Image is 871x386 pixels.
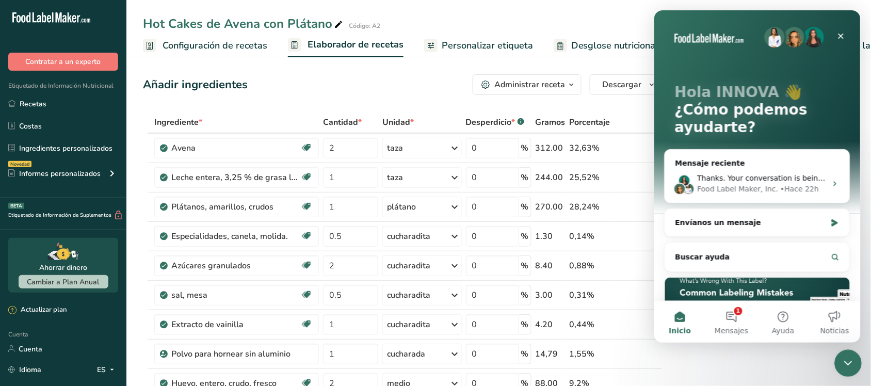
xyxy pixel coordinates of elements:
[387,319,430,330] font: cucharadita
[387,231,430,242] font: cucharadita
[103,291,155,332] button: Ayuda
[590,74,663,95] button: Descargar
[536,201,563,213] font: 270.00
[60,316,94,325] font: Mensajes
[39,263,87,272] font: Ahorrar dinero
[570,289,595,301] font: 0,31%
[323,117,358,128] font: Cantidad
[43,164,395,172] span: Thanks. Your conversation is being sent to support and we'll get back to you as soon as possible!
[466,117,512,128] font: Desperdicio
[442,39,533,52] font: Personalizar etiqueta
[163,39,267,52] font: Configuración de recetas
[10,161,29,167] font: Novedad
[19,121,42,131] font: Costas
[387,142,403,154] font: taza
[570,201,600,213] font: 28,24%
[20,99,46,109] font: Recetas
[536,348,558,360] font: 14,79
[10,203,22,209] font: BETA
[387,201,416,213] font: plátano
[570,231,595,242] font: 0,14%
[570,319,595,330] font: 0,44%
[536,172,563,183] font: 244.00
[11,267,196,340] img: [Free Webinar] What's wrong with this Label?
[143,15,332,32] font: Hot Cakes de Avena con Plátano
[570,172,600,183] font: 25,52%
[155,291,206,332] button: Noticias
[570,142,600,154] font: 32,63%
[118,316,140,325] font: Ayuda
[143,77,248,92] font: Añadir ingredientes
[10,198,196,227] div: Envíanos un mensaje
[97,365,106,375] font: ES
[27,277,100,287] font: Cambiar a Plan Anual
[554,34,668,57] a: Desglose nutricional
[171,289,207,301] font: sal, mesa
[8,330,28,339] font: Cuenta
[171,201,273,213] font: Plátanos, amarillos, crudos
[308,38,404,51] font: Elaborador de recetas
[536,260,553,271] font: 8.40
[26,57,101,67] font: Contratar a un experto
[154,117,199,128] font: Ingrediente
[473,74,582,95] button: Administrar receta
[8,53,118,71] button: Contratar a un experto
[536,117,566,128] font: Gramos
[654,10,861,343] iframe: Chat en vivo de Intercom
[570,260,595,271] font: 0,88%
[387,348,425,360] font: cucharada
[166,316,195,325] font: Noticias
[570,117,610,128] font: Porcentaje
[382,117,410,128] font: Unidad
[19,365,41,375] font: Idioma
[43,173,124,184] div: Food Label Maker, Inc.
[536,289,553,301] font: 3.00
[21,242,76,252] span: Buscar ayuda
[387,260,430,271] font: cucharadita
[126,173,165,184] div: • Hace 22h
[349,22,380,30] font: Código: A2
[21,305,67,314] font: Actualizar plan
[835,350,862,377] iframe: Chat en vivo de Intercom
[387,172,403,183] font: taza
[171,231,288,242] font: Especialidades, canela, molida.
[424,34,533,57] a: Personalizar etiqueta
[171,260,251,271] font: Azúcares granulados
[19,275,108,288] button: Cambiar a Plan Anual
[15,316,37,325] font: Inicio
[171,142,196,154] font: Avena
[21,207,172,218] div: Envíanos un mensaje
[603,79,642,90] font: Descargar
[288,33,404,58] a: Elaborador de recetas
[171,348,291,360] font: Polvo para hornear sin aluminio
[52,291,103,332] button: Mensajes
[15,236,191,257] button: Buscar ayuda
[171,319,244,330] font: Extracto de vainilla
[494,79,565,90] font: Administrar receta
[571,39,659,52] font: Desglose nutricional
[536,142,563,154] font: 312.00
[387,289,430,301] font: cucharadita
[19,143,112,153] font: Ingredientes personalizados
[19,344,42,354] font: Cuenta
[8,212,111,219] font: Etiquetado de Información de Suplementos
[178,17,196,35] div: Cerrar
[536,231,553,242] font: 1.30
[19,169,101,179] font: Informes personalizados
[143,34,267,57] a: Configuración de recetas
[536,319,553,330] font: 4.20
[570,348,595,360] font: 1,55%
[8,82,114,90] font: Etiquetado de Información Nutricional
